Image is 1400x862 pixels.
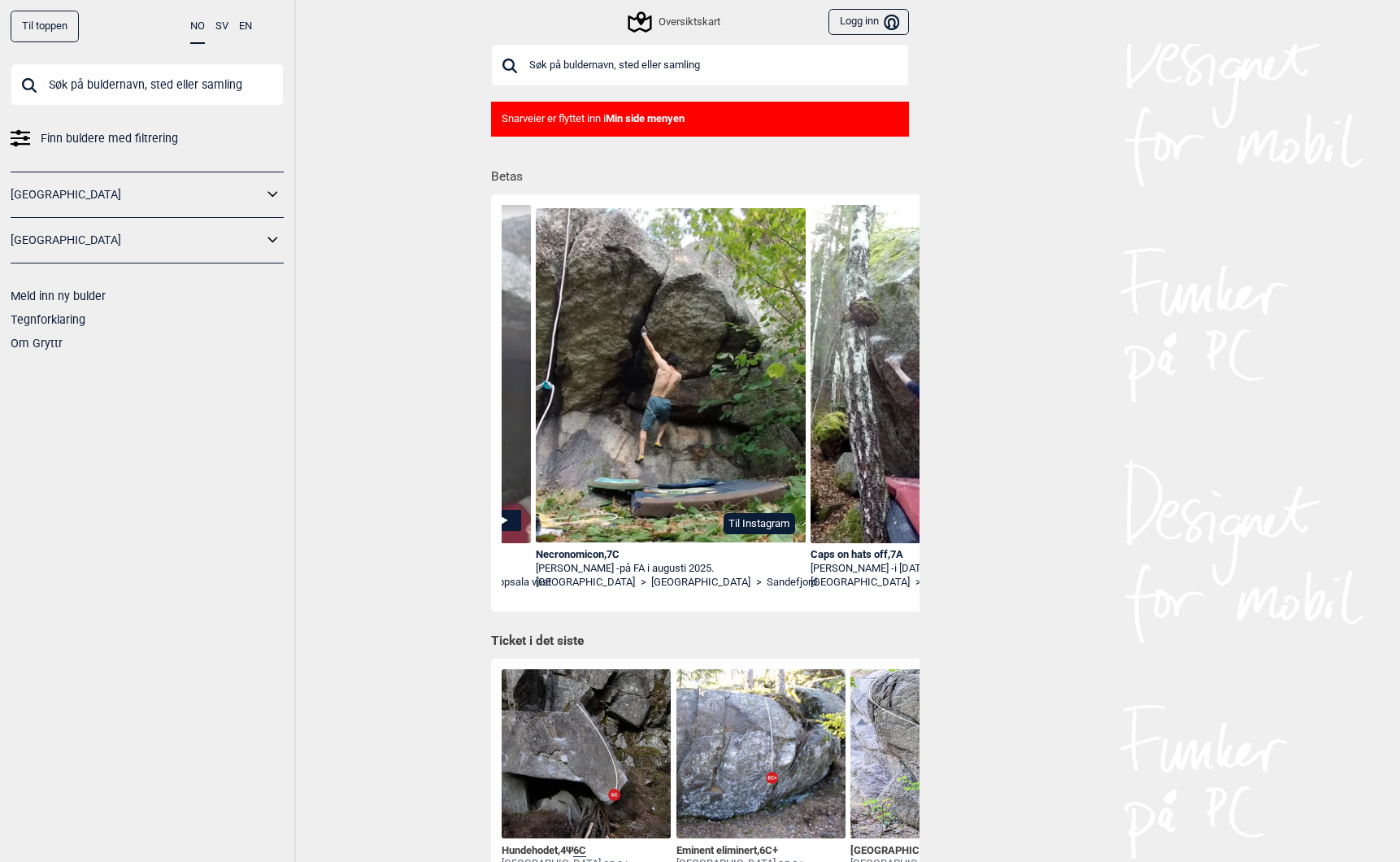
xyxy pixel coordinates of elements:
button: SV [215,11,228,42]
span: Finn buldere med filtrering [41,127,178,150]
div: [PERSON_NAME] - [536,562,806,576]
a: Meld inn ny bulder [11,290,106,303]
input: Søk på buldernavn, sted eller samling [491,44,909,86]
span: > [756,576,762,590]
span: > [641,576,646,590]
div: [PERSON_NAME] - [811,562,1080,576]
img: Michelle pa Necronomicon [536,208,806,543]
img: Henrik pa Caps On Hats Off [811,205,1080,548]
button: Logg inn [828,9,909,36]
img: Hundehodet SS 200329 [502,669,671,838]
div: Snarveier er flyttet inn i [491,102,909,137]
button: EN [239,11,252,42]
div: Necronomicon , 7C [536,548,806,562]
div: Eminent eliminert , [676,844,846,858]
button: NO [190,11,205,44]
div: [GEOGRAPHIC_DATA] , [850,844,1020,858]
button: Til Instagram [724,513,795,534]
span: > [915,576,921,590]
img: Eminent eliminert 210720 [676,669,846,838]
div: Til toppen [11,11,79,42]
a: Finn buldere med filtrering [11,127,284,150]
img: Crimp boulevard [850,669,1020,838]
a: Sandefjord [767,576,817,590]
a: [GEOGRAPHIC_DATA] [536,576,635,590]
b: Min side menyen [606,112,685,124]
div: Hundehodet , Ψ [502,844,671,858]
span: 6C [573,844,586,857]
a: [GEOGRAPHIC_DATA] [651,576,750,590]
input: Søk på buldernavn, sted eller samling [11,63,284,106]
a: Om Gryttr [11,337,63,350]
div: Caps on hats off , 7A [811,548,1080,562]
a: Uppsala väst [492,576,551,590]
h1: Betas [491,158,920,186]
a: [GEOGRAPHIC_DATA] [11,183,263,207]
a: [GEOGRAPHIC_DATA] [11,229,263,252]
div: Oversiktskart [630,12,720,32]
a: Tegnforklaring [11,313,85,326]
span: i [DATE]. [894,562,932,574]
h1: Ticket i det siste [491,633,909,651]
span: 6C+ [759,844,778,856]
span: på FA i augusti 2025. [620,562,714,574]
span: 4 [560,844,566,856]
a: [GEOGRAPHIC_DATA] [811,576,910,590]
